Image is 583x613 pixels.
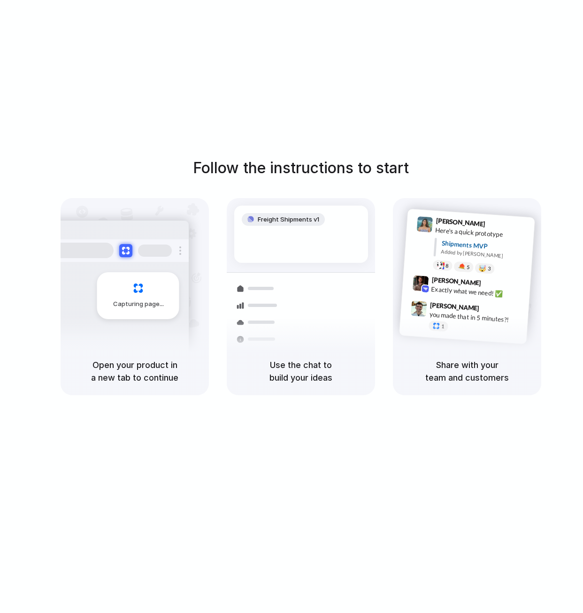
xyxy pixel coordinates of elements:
h5: Use the chat to build your ideas [238,359,364,384]
span: 5 [467,264,470,269]
div: 🤯 [479,265,487,272]
div: Exactly what we need! ✅ [431,284,525,300]
span: Freight Shipments v1 [258,215,319,224]
h5: Open your product in a new tab to continue [72,359,198,384]
div: Shipments MVP [441,238,528,253]
span: 9:42 AM [484,279,503,290]
div: Here's a quick prototype [435,225,529,241]
span: 8 [445,263,449,268]
span: 9:41 AM [488,220,507,231]
span: 1 [441,324,445,329]
span: 9:47 AM [482,304,501,315]
h1: Follow the instructions to start [193,157,409,179]
span: [PERSON_NAME] [436,215,485,229]
div: you made that in 5 minutes?! [429,309,523,325]
span: [PERSON_NAME] [430,299,480,313]
h5: Share with your team and customers [404,359,530,384]
span: Capturing page [113,299,165,309]
span: [PERSON_NAME] [431,274,481,288]
div: Added by [PERSON_NAME] [441,248,527,261]
span: 3 [488,266,491,271]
